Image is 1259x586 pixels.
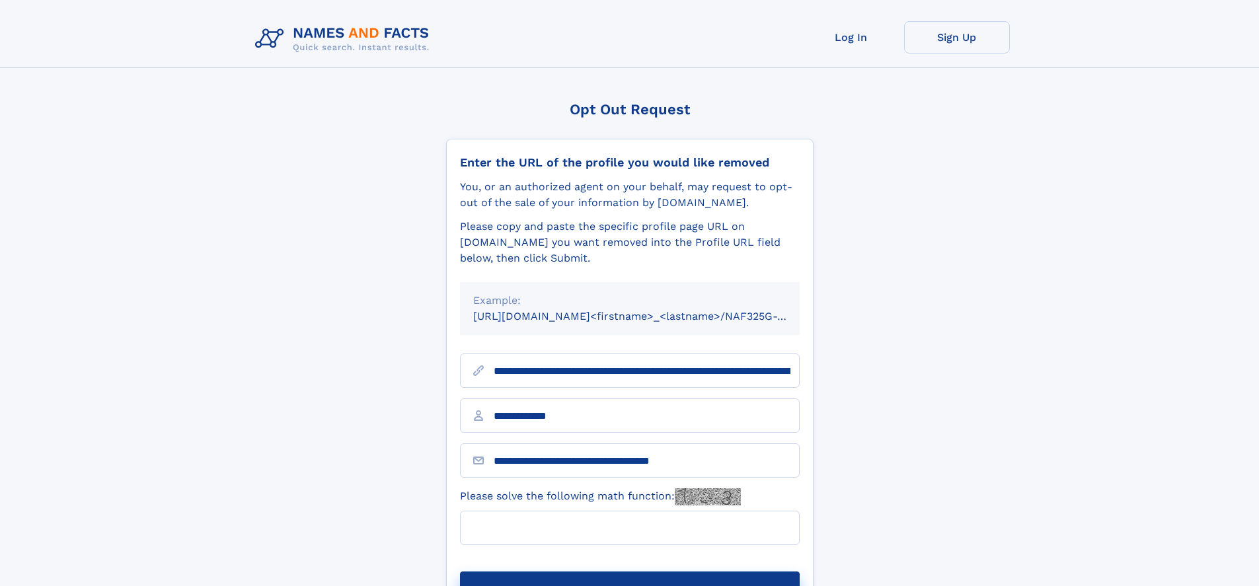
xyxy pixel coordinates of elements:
[460,488,741,505] label: Please solve the following math function:
[460,179,800,211] div: You, or an authorized agent on your behalf, may request to opt-out of the sale of your informatio...
[460,155,800,170] div: Enter the URL of the profile you would like removed
[446,101,814,118] div: Opt Out Request
[473,293,786,309] div: Example:
[904,21,1010,54] a: Sign Up
[798,21,904,54] a: Log In
[250,21,440,57] img: Logo Names and Facts
[473,310,825,322] small: [URL][DOMAIN_NAME]<firstname>_<lastname>/NAF325G-xxxxxxxx
[460,219,800,266] div: Please copy and paste the specific profile page URL on [DOMAIN_NAME] you want removed into the Pr...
